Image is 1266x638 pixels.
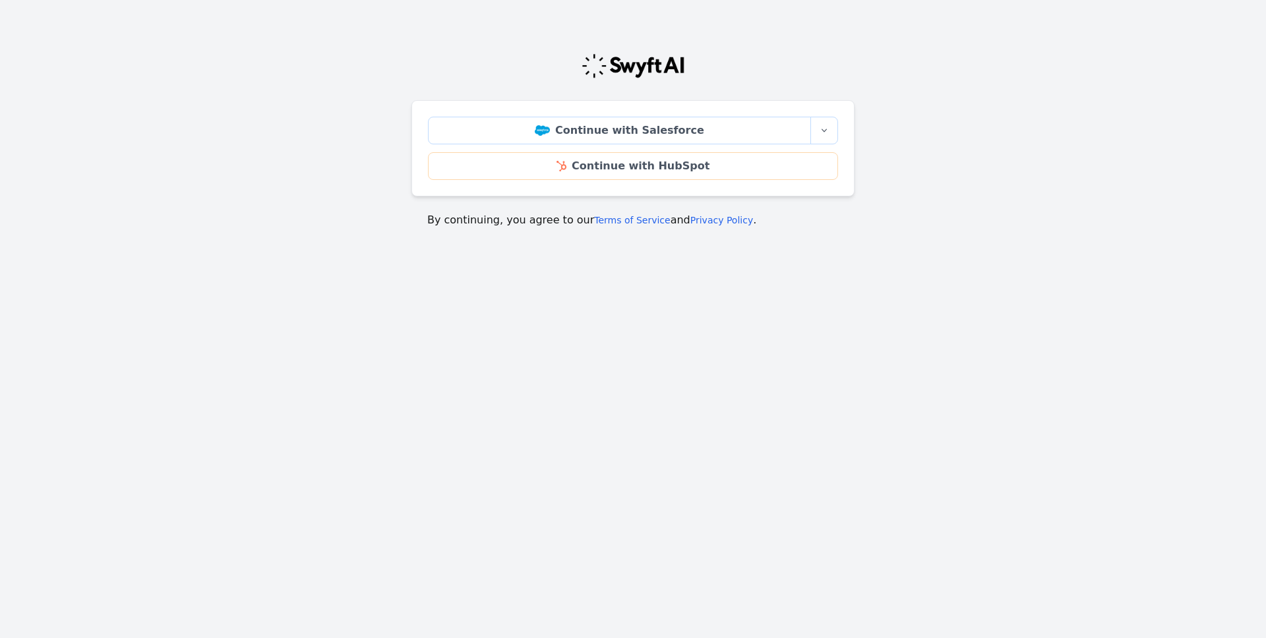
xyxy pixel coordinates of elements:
a: Continue with HubSpot [428,152,838,180]
a: Privacy Policy [690,215,753,225]
a: Terms of Service [594,215,670,225]
a: Continue with Salesforce [428,117,811,144]
img: Swyft Logo [581,53,685,79]
p: By continuing, you agree to our and . [427,212,839,228]
img: HubSpot [557,161,566,171]
img: Salesforce [535,125,550,136]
